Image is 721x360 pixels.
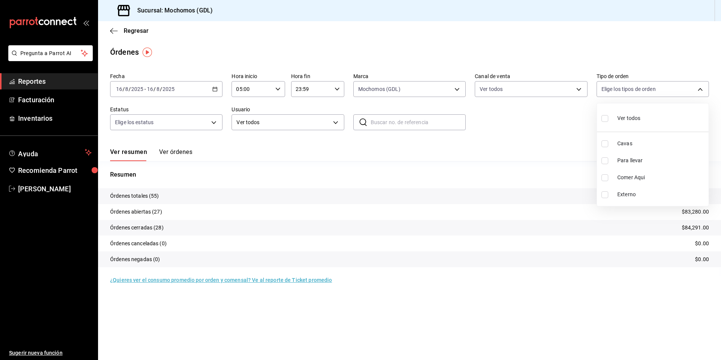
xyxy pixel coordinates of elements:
img: Tooltip marker [143,48,152,57]
span: Externo [617,191,706,198]
span: Cavas [617,140,706,148]
span: Ver todos [617,114,640,122]
span: Para llevar [617,157,706,165]
span: Comer Aqui [617,174,706,182]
